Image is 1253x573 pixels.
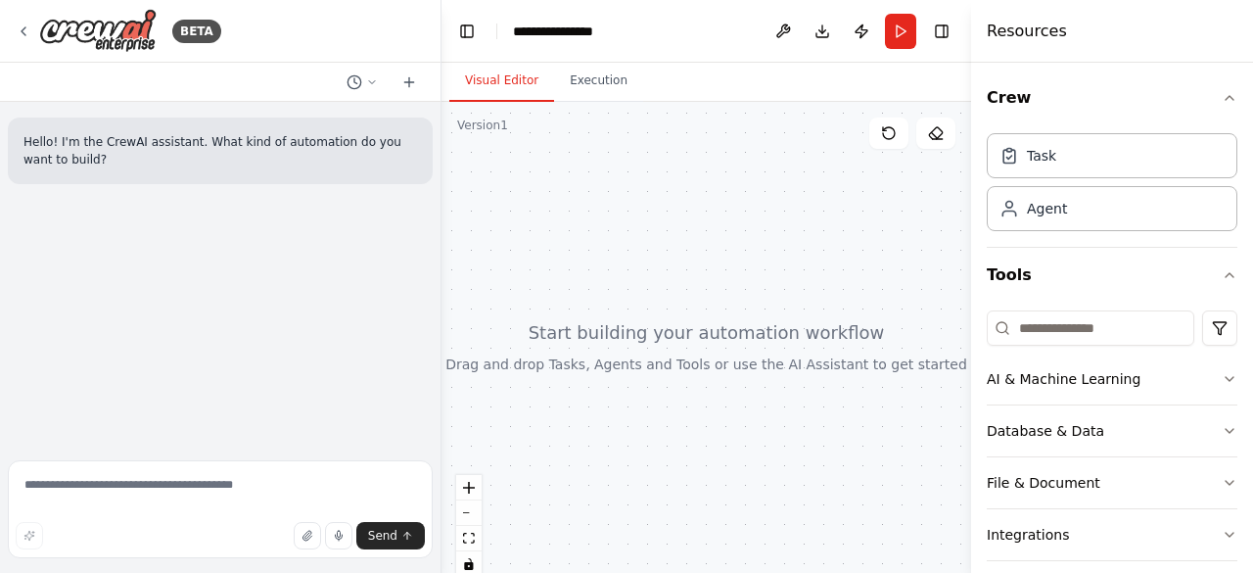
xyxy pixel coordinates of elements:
[457,118,508,133] div: Version 1
[456,526,482,551] button: fit view
[987,421,1104,441] div: Database & Data
[513,22,593,41] nav: breadcrumb
[368,528,397,544] span: Send
[325,522,352,549] button: Click to speak your automation idea
[1027,146,1056,166] div: Task
[987,354,1237,405] button: AI & Machine Learning
[339,71,386,94] button: Switch to previous chat
[16,522,43,549] button: Improve this prompt
[987,125,1237,247] div: Crew
[987,20,1067,43] h4: Resources
[23,133,417,168] p: Hello! I'm the CrewAI assistant. What kind of automation do you want to build?
[554,61,643,102] button: Execution
[449,61,554,102] button: Visual Editor
[1027,199,1067,218] div: Agent
[987,457,1237,508] button: File & Document
[453,18,481,45] button: Hide left sidebar
[356,522,425,549] button: Send
[294,522,321,549] button: Upload files
[456,475,482,501] button: zoom in
[39,9,157,53] img: Logo
[456,501,482,526] button: zoom out
[987,509,1237,560] button: Integrations
[928,18,955,45] button: Hide right sidebar
[987,406,1237,456] button: Database & Data
[987,71,1237,125] button: Crew
[987,369,1140,389] div: AI & Machine Learning
[987,525,1069,545] div: Integrations
[987,248,1237,303] button: Tools
[987,473,1100,493] div: File & Document
[172,20,221,43] div: BETA
[394,71,425,94] button: Start a new chat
